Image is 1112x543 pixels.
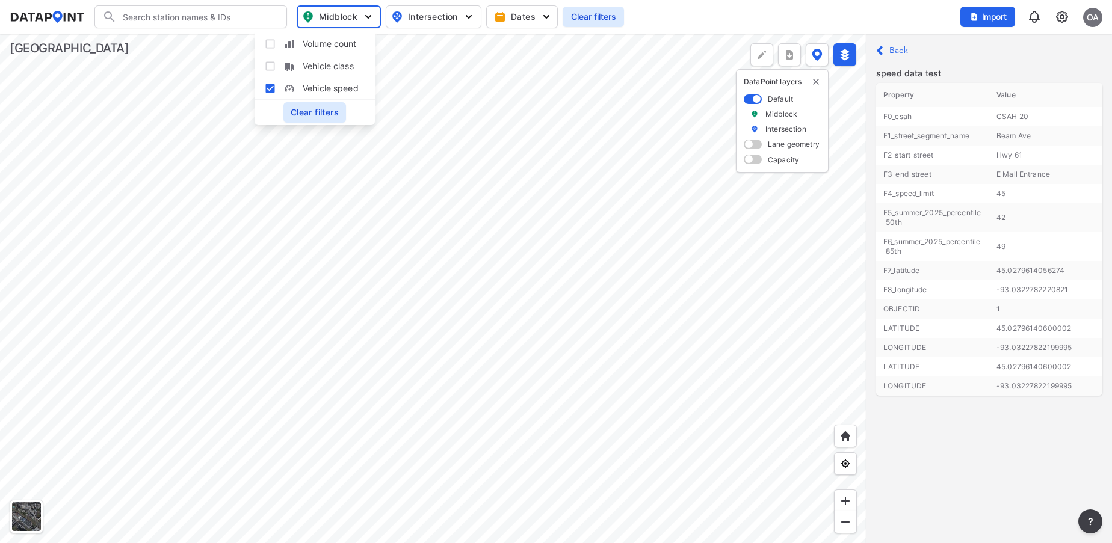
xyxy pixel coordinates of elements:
button: Clear filters [283,102,346,123]
td: 45 [989,184,1102,203]
button: more [778,43,801,66]
td: F2_start_street [876,146,989,165]
span: Vehicle speed [303,82,359,94]
td: E Mall Entrance [989,165,1102,184]
td: F6_summer_2025_percentile_85th [876,232,989,261]
img: zeq5HYn9AnE9l6UmnFLPAAAAAElFTkSuQmCC [839,458,851,470]
td: 45.02796140600002 [989,319,1102,338]
span: Volume count [303,37,357,50]
img: 5YPKRKmlfpI5mqlR8AD95paCi+0kK1fRFDJSaMmawlwaeJcJwk9O2fotCW5ve9gAAAAASUVORK5CYII= [463,11,475,23]
img: map_pin_int.54838e6b.svg [390,10,404,24]
td: Hwy 61 [989,146,1102,165]
td: 45.02796140600002 [989,357,1102,376]
input: Search [117,7,279,26]
td: 49 [989,237,1102,256]
td: 1 [989,299,1102,319]
span: Midblock [303,10,372,24]
td: LONGITUDE [876,376,989,396]
img: map_pin_mid.602f9df1.svg [301,10,315,24]
img: close-external-leyer.3061a1c7.svg [811,77,821,87]
button: DataPoint layers [806,43,829,66]
img: xqJnZQTG2JQi0x5lvmkeSNbbgIiQD62bqHG8IfrOzanD0FsRdYrij6fAAAAAElFTkSuQmCC [783,49,795,61]
img: MAAAAAElFTkSuQmCC [839,516,851,528]
label: Capacity [768,155,799,165]
span: Dates [496,11,550,23]
img: 5YPKRKmlfpI5mqlR8AD95paCi+0kK1fRFDJSaMmawlwaeJcJwk9O2fotCW5ve9gAAAAASUVORK5CYII= [362,11,374,23]
td: LATITUDE [876,357,989,376]
button: more [1078,509,1102,533]
td: F5_summer_2025_percentile_50th [876,203,989,232]
button: External layers [833,43,856,66]
td: 45.0279614056274 [989,261,1102,280]
td: OBJECTID [876,299,989,319]
button: Dates [486,5,558,28]
td: F8_longitude [876,280,989,299]
span: Clear filters [291,106,339,118]
label: Default [768,94,793,104]
td: -93.03227822199995 [989,338,1102,357]
td: LONGITUDE [876,338,989,357]
td: -93.03227822199995 [989,376,1102,396]
span: ? [1086,514,1095,529]
td: LATITUDE [876,319,989,338]
button: Clear filters [563,7,624,27]
label: Lane geometry [768,139,820,149]
div: Zoom out [834,511,857,533]
a: Import [960,11,1021,22]
img: ZvzfEJKXnyWIrJytrsY285QMwk63cM6Drc+sIAAAAASUVORK5CYII= [839,495,851,507]
img: layers-active.d9e7dc51.svg [839,49,851,61]
img: file_add.62c1e8a2.svg [969,12,979,22]
img: +Dz8AAAAASUVORK5CYII= [756,49,768,61]
div: View my location [834,452,857,475]
p: DataPoint layers [744,77,821,87]
td: F0_csah [876,107,989,126]
td: Beam Ave [989,126,1102,146]
img: data-point-layers.37681fc9.svg [812,49,823,61]
div: Home [834,425,857,447]
img: cids17cp3yIFEOpj3V8A9qJSH103uA521RftCD4eeui4ksIb+krbm5XvIjxD52OS6NWLn9gAAAAAElFTkSuQmCC [1055,10,1069,24]
button: Import [960,7,1015,27]
label: Back [889,46,908,55]
span: Import [968,11,1008,23]
label: Intersection [765,124,806,134]
div: [GEOGRAPHIC_DATA] [10,40,129,57]
button: delete [811,77,821,87]
img: marker_Intersection.6861001b.svg [750,124,759,134]
th: Value [989,83,1102,107]
td: F7_latitude [876,261,989,280]
td: F4_speed_limit [876,184,989,203]
div: Zoom in [834,489,857,512]
table: customized table [876,83,1102,396]
img: dataPointLogo.9353c09d.svg [10,11,85,23]
img: +XpAUvaXAN7GudzAAAAAElFTkSuQmCC [839,430,851,442]
td: CSAH 20 [989,107,1102,126]
div: Polygon tool [750,43,773,66]
p: speed data test [876,67,1102,79]
td: 42 [989,208,1102,227]
button: Midblock [297,5,381,28]
label: Midblock [765,109,797,119]
td: F1_street_segment_name [876,126,989,146]
span: Vehicle class [303,60,354,72]
span: Clear filters [570,11,617,23]
img: zXKTHG75SmCTpzeATkOMbMjAxYFTnPvh7K8Q9YYMXBy4Bd2Bwe9xdUQUqRsak2SDbAAAAABJRU5ErkJggg== [283,38,295,50]
th: Property [876,83,989,107]
img: marker_Midblock.5ba75e30.svg [750,109,759,119]
div: OA [1083,8,1102,27]
img: 5YPKRKmlfpI5mqlR8AD95paCi+0kK1fRFDJSaMmawlwaeJcJwk9O2fotCW5ve9gAAAAASUVORK5CYII= [540,11,552,23]
td: F3_end_street [876,165,989,184]
img: calendar-gold.39a51dde.svg [494,11,506,23]
button: Intersection [386,5,481,28]
span: Intersection [391,10,474,24]
td: -93.0322782220821 [989,280,1102,299]
img: 8A77J+mXikMhHQAAAAASUVORK5CYII= [1027,10,1042,24]
img: w05fo9UQAAAAAElFTkSuQmCC [283,82,295,94]
div: Toggle basemap [10,500,43,533]
img: S3KcC2PZAAAAAElFTkSuQmCC [283,60,295,72]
